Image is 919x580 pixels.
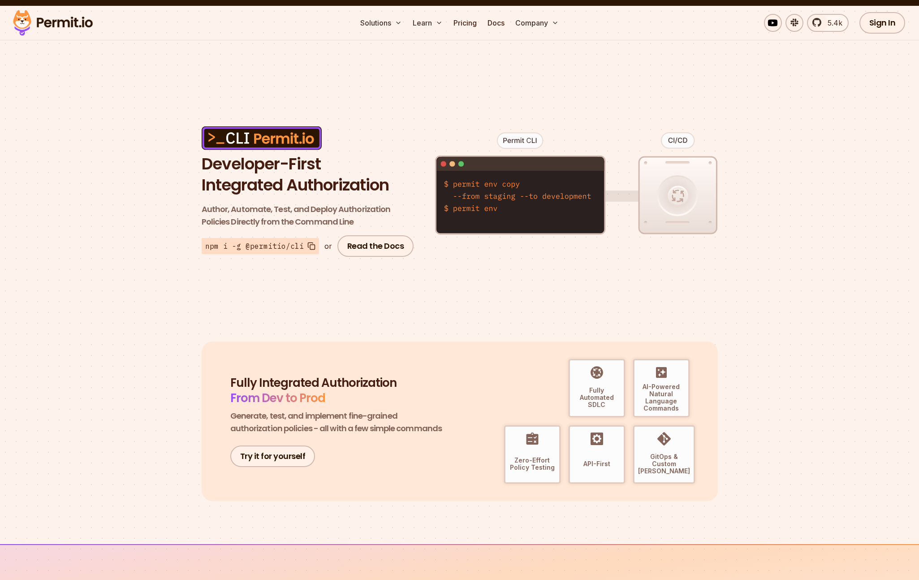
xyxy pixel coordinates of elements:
span: npm i -g @permitio/cli [205,241,304,251]
div: or [324,241,332,251]
a: Try it for yourself [230,446,315,467]
p: API-First [583,460,610,467]
button: Learn [409,14,446,32]
p: Generate, test, and implement fine-grained authorization policies - all with a few simple commands [230,410,445,435]
a: Sign In [859,12,906,34]
a: 5.4k [807,14,849,32]
h2: Fully Integrated Authorization [230,376,445,406]
a: Read the Docs [337,235,414,257]
p: Zero-Effort Policy Testing [509,457,556,471]
a: Pricing [450,14,480,32]
h1: Developer-First Integrated Authorization [202,154,417,196]
p: Policies Directly from the Command Line [202,203,417,228]
span: Author, Automate, Test, and Deploy Authorization [202,203,417,216]
span: 5.4k [822,17,842,28]
img: Permit logo [9,8,97,38]
a: Docs [484,14,508,32]
p: GitOps & Custom [PERSON_NAME] [638,453,690,475]
p: Fully Automated SDLC [574,387,620,408]
p: AI-Powered Natural Language Commands [638,383,685,412]
button: npm i -g @permitio/cli [202,238,319,254]
span: From Dev to Prod [230,390,325,406]
button: Company [512,14,562,32]
button: Solutions [357,14,406,32]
